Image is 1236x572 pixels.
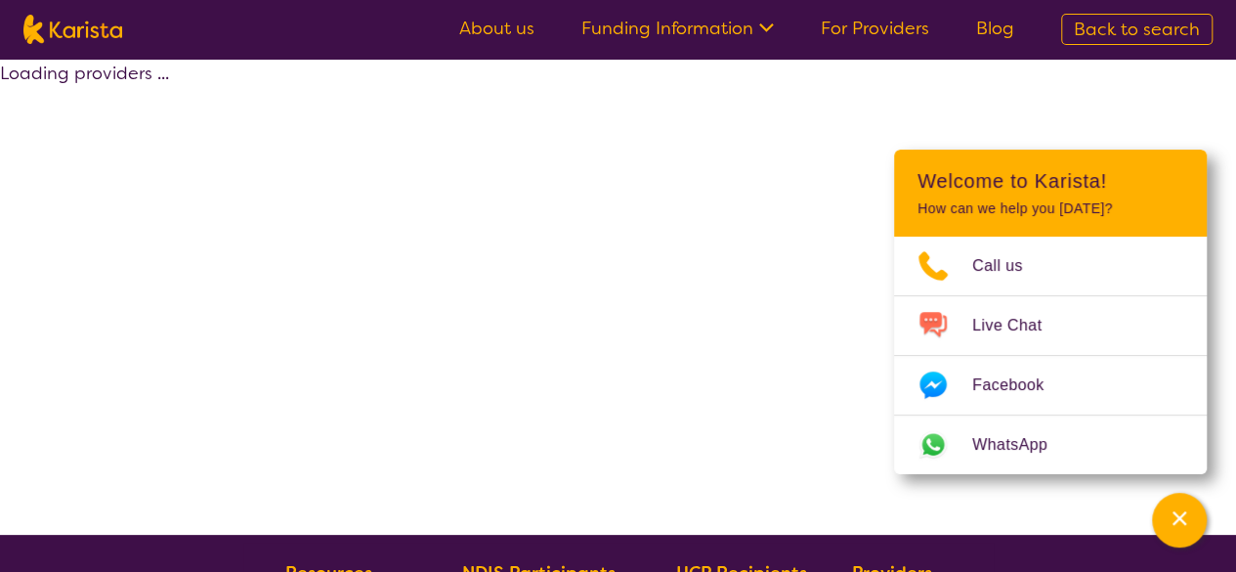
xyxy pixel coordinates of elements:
[972,430,1071,460] span: WhatsApp
[1061,14,1213,45] a: Back to search
[581,17,774,40] a: Funding Information
[894,150,1207,474] div: Channel Menu
[972,371,1067,400] span: Facebook
[894,416,1207,474] a: Web link opens in a new tab.
[972,251,1046,281] span: Call us
[972,311,1065,340] span: Live Chat
[459,17,534,40] a: About us
[23,15,122,44] img: Karista logo
[1074,18,1200,41] span: Back to search
[917,169,1183,193] h2: Welcome to Karista!
[1152,493,1207,548] button: Channel Menu
[894,237,1207,474] ul: Choose channel
[917,200,1183,217] p: How can we help you [DATE]?
[821,17,929,40] a: For Providers
[976,17,1014,40] a: Blog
